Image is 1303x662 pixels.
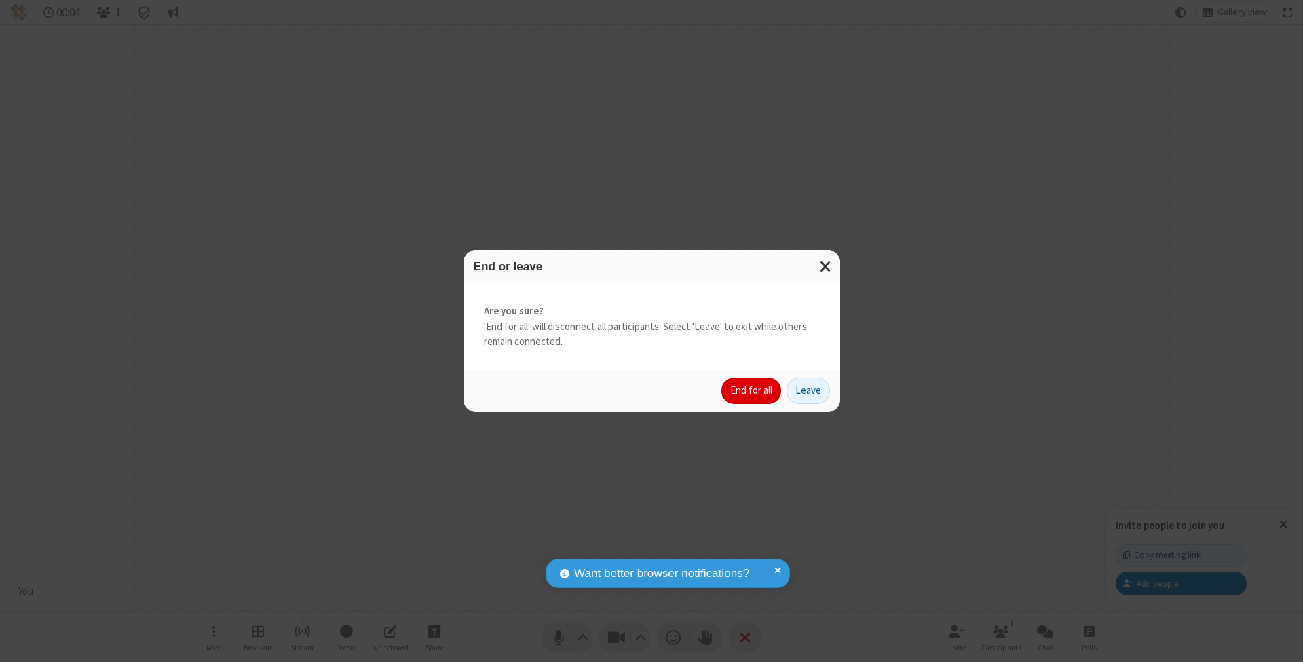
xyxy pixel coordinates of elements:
div: 'End for all' will disconnect all participants. Select 'Leave' to exit while others remain connec... [464,283,840,370]
button: End for all [721,378,781,405]
button: Leave [787,378,830,405]
span: Want better browser notifications? [574,565,749,583]
button: Close modal [812,250,840,283]
strong: Are you sure? [484,304,820,319]
h3: End or leave [474,260,830,273]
